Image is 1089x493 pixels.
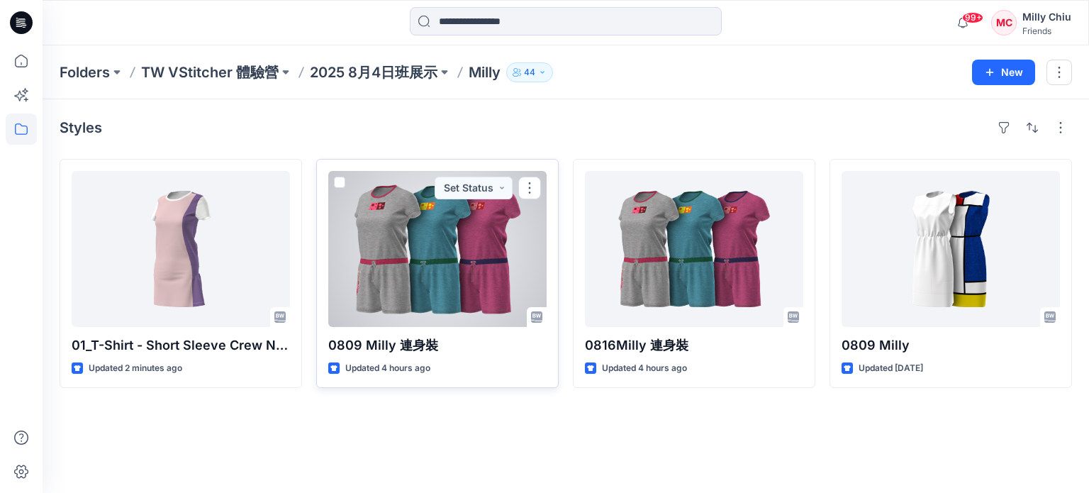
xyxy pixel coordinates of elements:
[1022,9,1071,26] div: Milly Chiu
[602,361,687,376] p: Updated 4 hours ago
[328,336,547,355] p: 0809 Milly 連身裝
[141,62,279,82] a: TW VStitcher 體驗營
[972,60,1035,85] button: New
[585,171,803,327] a: 0816Milly 連身裝
[60,119,102,136] h4: Styles
[469,62,501,82] p: Milly
[506,62,553,82] button: 44
[328,171,547,327] a: 0809 Milly 連身裝
[345,361,430,376] p: Updated 4 hours ago
[72,336,290,355] p: 01_T-Shirt - Short Sleeve Crew Neck Milly
[524,65,535,80] p: 44
[991,10,1017,35] div: MC
[962,12,983,23] span: 99+
[60,62,110,82] a: Folders
[89,361,182,376] p: Updated 2 minutes ago
[72,171,290,327] a: 01_T-Shirt - Short Sleeve Crew Neck Milly
[842,171,1060,327] a: 0809 Milly
[1022,26,1071,36] div: Friends
[859,361,923,376] p: Updated [DATE]
[310,62,437,82] a: 2025 8月4日班展示
[842,336,1060,355] p: 0809 Milly
[585,336,803,355] p: 0816Milly 連身裝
